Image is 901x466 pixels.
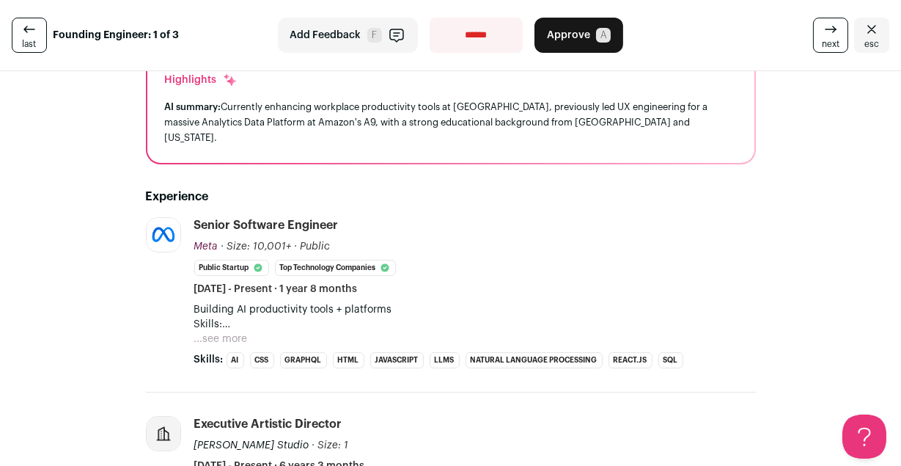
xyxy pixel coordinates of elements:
[194,217,339,233] div: Senior Software Engineer
[147,417,180,451] img: company-logo-placeholder-414d4e2ec0e2ddebbe968bf319fdfe5acfe0c9b87f798d344e800bc9a89632a0.png
[596,28,611,43] span: A
[842,415,886,459] iframe: Help Scout Beacon - Open
[333,352,364,368] li: HTML
[534,18,623,53] button: Approve A
[194,302,756,317] p: Building AI productivity tools + platforms
[147,218,180,252] img: afd10b684991f508aa7e00cdd3707b66af72d1844587f95d1f14570fec7d3b0c.jpg
[165,73,238,87] div: Highlights
[312,440,349,451] span: · Size: 1
[658,352,683,368] li: SQL
[430,352,460,368] li: LLMs
[194,317,756,332] p: Skills: - 0 -> 1 -> Scale Product Strategy, Technical direction
[466,352,603,368] li: Natural Language Processing
[227,352,244,368] li: AI
[295,239,298,254] span: ·
[290,28,361,43] span: Add Feedback
[813,18,848,53] a: next
[301,241,331,252] span: Public
[221,241,292,252] span: · Size: 10,001+
[23,38,37,50] span: last
[280,352,327,368] li: GraphQL
[367,28,382,43] span: F
[165,102,221,112] span: AI summary:
[194,352,224,367] span: Skills:
[864,38,879,50] span: esc
[165,99,737,145] div: Currently enhancing workplace productivity tools at [GEOGRAPHIC_DATA], previously led UX engineer...
[194,260,269,276] li: Public Startup
[547,28,590,43] span: Approve
[194,332,248,346] button: ...see more
[854,18,889,53] a: Close
[608,352,652,368] li: React.js
[275,260,396,276] li: Top Technology Companies
[53,28,179,43] strong: Founding Engineer: 1 of 3
[12,18,47,53] a: last
[822,38,839,50] span: next
[194,416,342,432] div: Executive Artistic Director
[194,241,218,252] span: Meta
[370,352,424,368] li: JavaScript
[146,188,756,205] h2: Experience
[194,282,358,296] span: [DATE] - Present · 1 year 8 months
[278,18,418,53] button: Add Feedback F
[250,352,274,368] li: CSS
[194,440,309,451] span: [PERSON_NAME] Studio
